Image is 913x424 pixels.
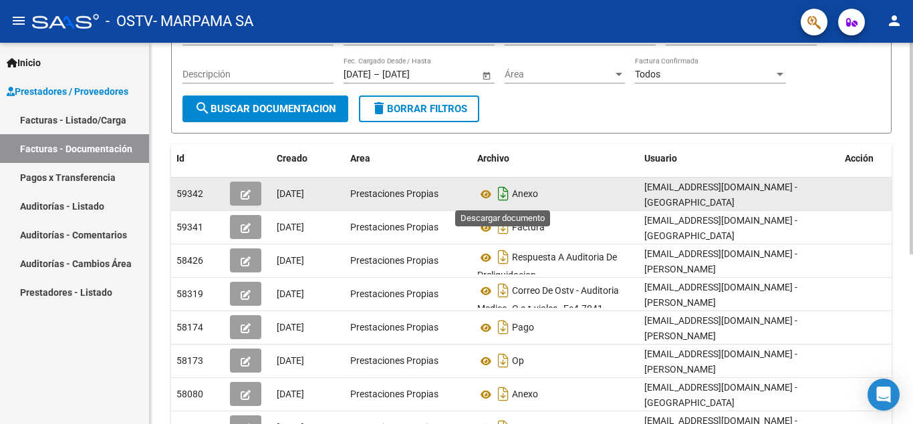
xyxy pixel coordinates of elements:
span: - MARPAMA SA [153,7,253,36]
datatable-header-cell: Usuario [639,144,839,173]
span: [DATE] [277,255,304,266]
span: 58426 [176,255,203,266]
span: Prestadores / Proveedores [7,84,128,99]
i: Descargar documento [495,316,512,338]
span: Correo De Ostv - Auditoria Medica. O.s.t.viales_ Fc4-7041 [477,286,619,314]
input: Fecha fin [382,69,448,80]
span: Id [176,153,184,164]
span: [EMAIL_ADDRESS][DOMAIN_NAME] - [GEOGRAPHIC_DATA] [644,382,797,408]
span: Anexo [512,389,538,400]
span: 59342 [176,188,203,199]
span: [EMAIL_ADDRESS][DOMAIN_NAME] - [PERSON_NAME] [644,315,797,341]
span: Respuesta A Auditoria De Preliquidacion [477,252,617,281]
i: Descargar documento [495,246,512,268]
span: Todos [635,69,660,79]
span: 58174 [176,322,203,333]
datatable-header-cell: Acción [839,144,906,173]
span: – [374,69,380,80]
span: [DATE] [277,288,304,299]
span: Acción [845,153,874,164]
mat-icon: delete [371,100,387,116]
span: Area [350,153,370,164]
mat-icon: search [194,100,211,116]
mat-icon: menu [11,13,27,29]
span: [EMAIL_ADDRESS][DOMAIN_NAME] - [PERSON_NAME] [644,282,797,308]
span: Op [512,356,524,367]
span: Prestaciones Propias [350,188,438,199]
span: [DATE] [277,322,304,333]
span: - OSTV [106,7,153,36]
span: Prestaciones Propias [350,288,438,299]
div: Open Intercom Messenger [868,379,900,411]
span: Inicio [7,55,41,70]
datatable-header-cell: Id [171,144,225,173]
datatable-header-cell: Area [345,144,472,173]
span: [EMAIL_ADDRESS][DOMAIN_NAME] - [PERSON_NAME] [644,349,797,375]
i: Descargar documento [495,280,512,301]
i: Descargar documento [495,383,512,405]
button: Borrar Filtros [359,95,479,122]
span: [DATE] [277,389,304,399]
i: Descargar documento [495,350,512,371]
span: Buscar Documentacion [194,103,336,115]
button: Open calendar [479,68,493,82]
input: Fecha inicio [344,69,371,80]
span: [EMAIL_ADDRESS][DOMAIN_NAME] - [PERSON_NAME] [644,248,797,274]
span: Usuario [644,153,677,164]
span: Prestaciones Propias [350,355,438,366]
span: Borrar Filtros [371,103,467,115]
span: [EMAIL_ADDRESS][DOMAIN_NAME] - [GEOGRAPHIC_DATA] [644,215,797,241]
span: Prestaciones Propias [350,389,438,399]
span: Prestaciones Propias [350,222,438,232]
span: 58080 [176,389,203,399]
i: Descargar documento [495,216,512,238]
button: Buscar Documentacion [182,95,348,122]
span: Pago [512,323,534,333]
span: [DATE] [277,222,304,232]
span: 58173 [176,355,203,366]
span: [DATE] [277,188,304,199]
span: [EMAIL_ADDRESS][DOMAIN_NAME] - [GEOGRAPHIC_DATA] [644,182,797,208]
span: Prestaciones Propias [350,322,438,333]
span: Factura [512,222,545,233]
span: [DATE] [277,355,304,366]
span: 59341 [176,222,203,232]
datatable-header-cell: Archivo [472,144,639,173]
span: 58319 [176,288,203,299]
span: Prestaciones Propias [350,255,438,266]
mat-icon: person [886,13,902,29]
span: Archivo [477,153,509,164]
span: Área [505,69,613,80]
span: Anexo [512,189,538,200]
span: Creado [277,153,307,164]
i: Descargar documento [495,183,512,204]
datatable-header-cell: Creado [271,144,345,173]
